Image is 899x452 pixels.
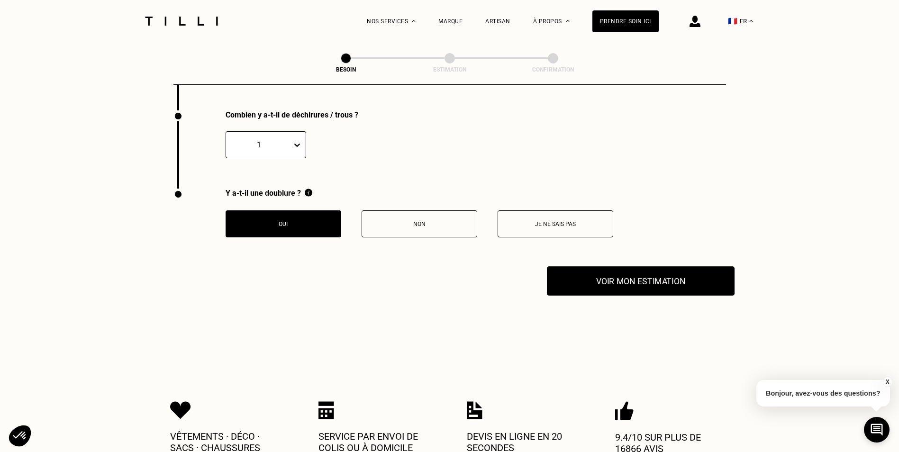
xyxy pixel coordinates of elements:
img: Icon [318,401,334,419]
div: Confirmation [506,66,600,73]
div: Y a-t-il une doublure ? [226,189,613,199]
p: Non [367,221,472,227]
img: Icon [170,401,191,419]
button: Je ne sais pas [498,210,613,237]
img: Icon [615,401,634,420]
img: Logo du service de couturière Tilli [142,17,221,26]
img: icône connexion [690,16,700,27]
a: Artisan [485,18,510,25]
button: Non [362,210,477,237]
img: Information [305,189,312,197]
img: Menu déroulant [412,20,416,22]
p: Bonjour, avez-vous des questions? [756,380,890,407]
p: Oui [231,221,336,227]
img: menu déroulant [749,20,753,22]
a: Marque [438,18,463,25]
div: Besoin [299,66,393,73]
span: 🇫🇷 [728,17,737,26]
button: Voir mon estimation [547,266,735,296]
div: Estimation [402,66,497,73]
button: X [882,377,892,387]
div: Combien y a-t-il de déchirures / trous ? [226,110,594,119]
button: Oui [226,210,341,237]
img: Menu déroulant à propos [566,20,570,22]
div: 1 [231,140,287,149]
img: Icon [467,401,482,419]
a: Prendre soin ici [592,10,659,32]
p: Je ne sais pas [503,221,608,227]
